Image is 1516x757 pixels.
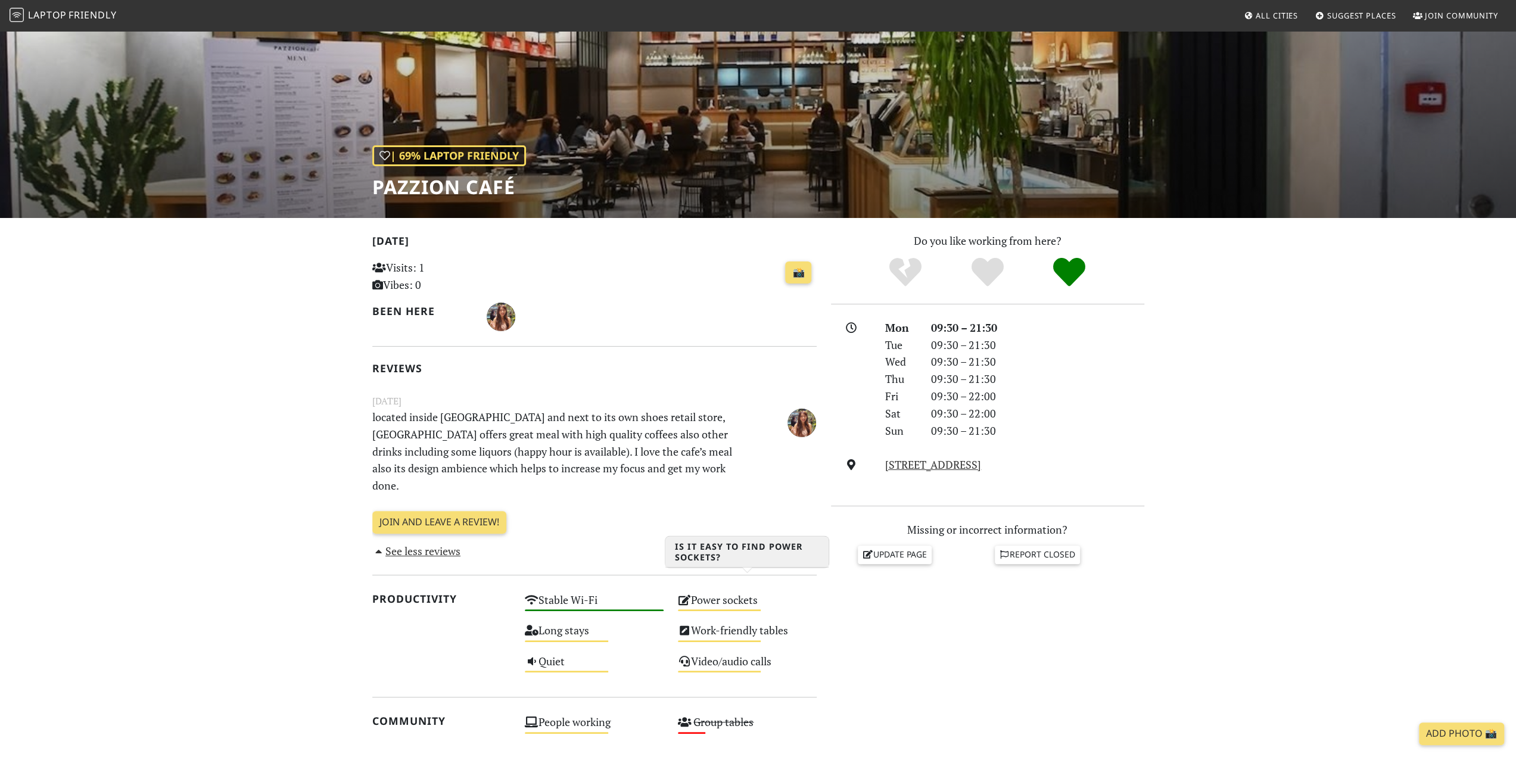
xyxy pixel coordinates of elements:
div: 09:30 – 21:30 [924,337,1151,354]
div: Tue [878,337,923,354]
div: Yes [947,256,1029,289]
div: 09:30 – 21:30 [924,319,1151,337]
a: Join Community [1408,5,1503,26]
div: Sat [878,405,923,422]
a: Update page [858,546,932,563]
a: Suggest Places [1310,5,1401,26]
a: See less reviews [372,544,461,558]
div: | 69% Laptop Friendly [372,145,526,166]
h2: Productivity [372,593,511,605]
a: All Cities [1239,5,1303,26]
span: Join Community [1425,10,1498,21]
img: LaptopFriendly [10,8,24,22]
h1: PAZZION Café [372,176,526,198]
span: IVONNE SUWARMA [487,309,515,323]
div: No [864,256,947,289]
p: Do you like working from here? [831,232,1144,250]
div: Definitely! [1028,256,1110,289]
p: Visits: 1 Vibes: 0 [372,259,511,294]
div: People working [518,712,671,743]
a: [STREET_ADDRESS] [885,457,981,472]
h2: Community [372,715,511,727]
div: Thu [878,370,923,388]
h2: Reviews [372,362,817,375]
div: Wed [878,353,923,370]
div: Power sockets [671,590,824,621]
h2: [DATE] [372,235,817,252]
span: Laptop [28,8,67,21]
small: [DATE] [365,394,824,409]
h2: Been here [372,305,473,317]
div: Sun [878,422,923,440]
a: LaptopFriendly LaptopFriendly [10,5,117,26]
div: 09:30 – 21:30 [924,422,1151,440]
div: Fri [878,388,923,405]
div: 09:30 – 21:30 [924,370,1151,388]
span: IVONNE SUWARMA [787,414,816,428]
span: Suggest Places [1327,10,1396,21]
img: 4647-ivonne.jpg [787,409,816,437]
p: located inside [GEOGRAPHIC_DATA] and next to its own shoes retail store, [GEOGRAPHIC_DATA] offers... [365,409,748,494]
a: Join and leave a review! [372,511,506,534]
p: Missing or incorrect information? [831,521,1144,538]
div: Stable Wi-Fi [518,590,671,621]
span: All Cities [1256,10,1298,21]
div: 09:30 – 21:30 [924,353,1151,370]
div: Video/audio calls [671,652,824,682]
div: Long stays [518,621,671,651]
img: 4647-ivonne.jpg [487,303,515,331]
h3: Is it easy to find power sockets? [665,537,829,568]
div: 09:30 – 22:00 [924,388,1151,405]
div: Mon [878,319,923,337]
a: 📸 [785,261,811,284]
div: 09:30 – 22:00 [924,405,1151,422]
span: Friendly [69,8,116,21]
div: Work-friendly tables [671,621,824,651]
div: Quiet [518,652,671,682]
a: Report closed [995,546,1081,563]
s: Group tables [693,715,754,729]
